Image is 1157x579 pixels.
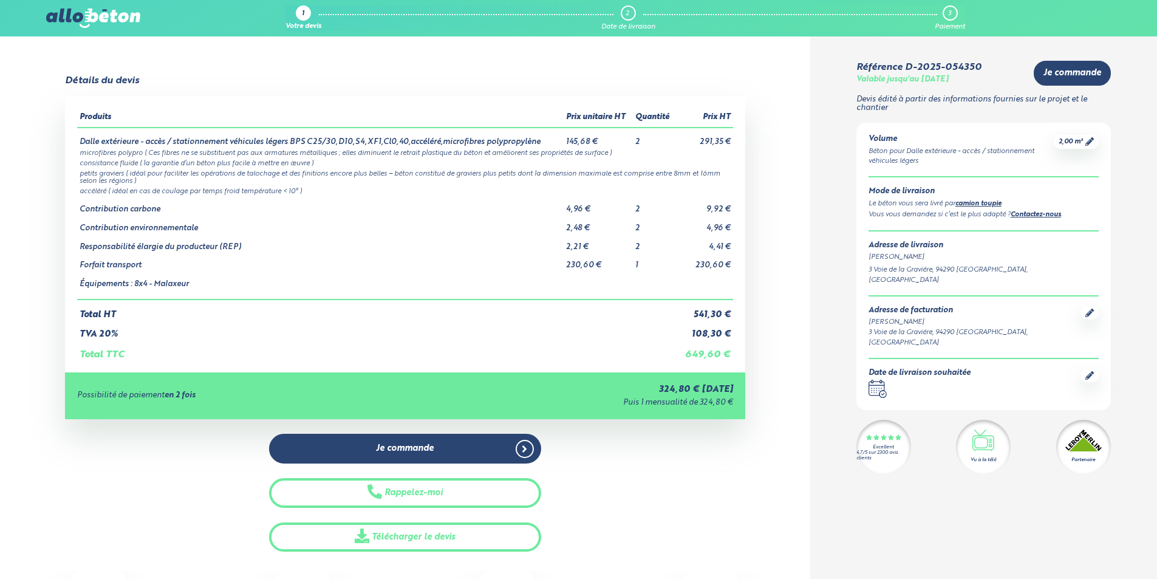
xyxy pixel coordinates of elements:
[564,128,633,147] td: 145,68 €
[869,199,1099,210] div: Le béton vous sera livré par
[601,5,655,31] a: 2 Date de livraison
[935,23,965,31] div: Paiement
[77,300,677,320] td: Total HT
[869,135,1054,144] div: Volume
[417,399,733,408] div: Puis 1 mensualité de 324,80 €
[1034,61,1111,86] a: Je commande
[77,157,733,168] td: consistance fluide ( la garantie d’un béton plus facile à mettre en œuvre )
[269,522,541,552] a: Télécharger le devis
[633,128,677,147] td: 2
[77,147,733,157] td: microfibres polypro ( Ces fibres ne se substituent pas aux armatures métalliques ; elles diminuen...
[77,108,564,128] th: Produits
[77,168,733,186] td: petits graviers ( idéal pour faciliter les opérations de talochage et des finitions encore plus b...
[302,10,304,18] div: 1
[417,385,733,395] div: 324,80 € [DATE]
[677,320,733,340] td: 108,30 €
[856,95,1111,113] p: Devis édité à partir des informations fournies sur le projet et le chantier
[633,252,677,270] td: 1
[1049,532,1144,566] iframe: Help widget launcher
[269,434,541,464] a: Je commande
[869,146,1054,167] div: Béton pour Dalle extérieure - accès / stationnement véhicules légers
[869,187,1099,196] div: Mode de livraison
[601,23,655,31] div: Date de livraison
[77,252,564,270] td: Forfait transport
[856,450,911,461] div: 4.7/5 sur 2300 avis clients
[77,340,677,360] td: Total TTC
[1043,68,1101,78] span: Je commande
[955,200,1002,207] a: camion toupie
[77,320,677,340] td: TVA 20%
[869,327,1080,348] div: 3 Voie de la Graviére, 94290 [GEOGRAPHIC_DATA], [GEOGRAPHIC_DATA]
[948,10,951,18] div: 3
[856,62,981,73] div: Référence D-2025-054350
[677,252,733,270] td: 230,60 €
[677,300,733,320] td: 541,30 €
[77,128,564,147] td: Dalle extérieure - accès / stationnement véhicules légers BPS C25/30,D10,S4,XF1,Cl0,40,accéléré,m...
[77,196,564,214] td: Contribution carbone
[564,196,633,214] td: 4,96 €
[935,5,965,31] a: 3 Paiement
[869,265,1099,286] div: 3 Voie de la Graviére, 94290 [GEOGRAPHIC_DATA], [GEOGRAPHIC_DATA]
[564,252,633,270] td: 230,60 €
[1071,456,1095,464] div: Partenaire
[633,214,677,233] td: 2
[376,444,434,454] span: Je commande
[1011,211,1061,218] a: Contactez-nous
[856,75,949,84] div: Valable jusqu'au [DATE]
[677,128,733,147] td: 291,35 €
[677,108,733,128] th: Prix HT
[77,214,564,233] td: Contribution environnementale
[869,210,1099,221] div: Vous vous demandez si c’est le plus adapté ? .
[869,252,1099,262] div: [PERSON_NAME]
[285,23,321,31] div: Votre devis
[165,391,196,399] strong: en 2 fois
[65,75,139,86] div: Détails du devis
[77,185,733,196] td: accéléré ( idéal en cas de coulage par temps froid température < 10° )
[77,270,564,300] td: Équipements : 8x4 - Malaxeur
[77,233,564,252] td: Responsabilité élargie du producteur (REP)
[971,456,996,464] div: Vu à la télé
[873,445,894,450] div: Excellent
[869,317,1080,327] div: [PERSON_NAME]
[564,108,633,128] th: Prix unitaire HT
[564,214,633,233] td: 2,48 €
[869,306,1080,315] div: Adresse de facturation
[677,233,733,252] td: 4,41 €
[677,196,733,214] td: 9,92 €
[633,233,677,252] td: 2
[269,478,541,508] button: Rappelez-moi
[285,5,321,31] a: 1 Votre devis
[633,108,677,128] th: Quantité
[677,340,733,360] td: 649,60 €
[869,241,1099,250] div: Adresse de livraison
[46,9,140,28] img: allobéton
[633,196,677,214] td: 2
[677,214,733,233] td: 4,96 €
[869,369,971,378] div: Date de livraison souhaitée
[564,233,633,252] td: 2,21 €
[77,391,417,400] div: Possibilité de paiement
[626,10,629,18] div: 2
